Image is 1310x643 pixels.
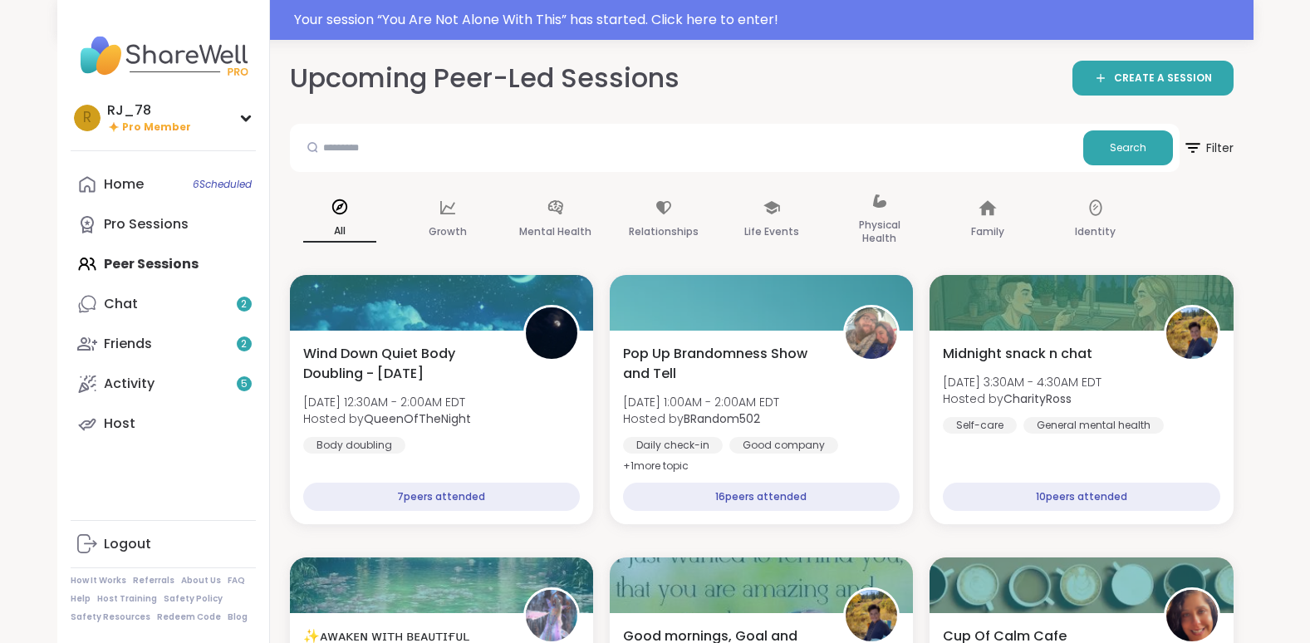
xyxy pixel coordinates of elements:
div: Your session “ You Are Not Alone With This ” has started. Click here to enter! [294,10,1244,30]
img: lyssa [526,590,577,641]
span: [DATE] 12:30AM - 2:00AM EDT [303,394,471,410]
span: Search [1110,140,1146,155]
button: Search [1083,130,1173,165]
button: Filter [1183,124,1234,172]
div: RJ_78 [107,101,191,120]
a: Help [71,593,91,605]
p: Growth [429,222,467,242]
img: CharityRoss [846,590,897,641]
a: Host [71,404,256,444]
div: Home [104,175,144,194]
a: Redeem Code [157,611,221,623]
span: Filter [1183,128,1234,168]
h2: Upcoming Peer-Led Sessions [290,60,680,97]
div: Logout [104,535,151,553]
span: 6 Scheduled [193,178,252,191]
a: Pro Sessions [71,204,256,244]
img: QueenOfTheNight [526,307,577,359]
span: [DATE] 3:30AM - 4:30AM EDT [943,374,1101,390]
span: Pro Member [122,120,191,135]
p: Identity [1075,222,1116,242]
div: Self-care [943,417,1017,434]
div: 16 peers attended [623,483,900,511]
a: Home6Scheduled [71,164,256,204]
span: Pop Up Brandomness Show and Tell [623,344,825,384]
b: CharityRoss [1003,390,1072,407]
a: Safety Policy [164,593,223,605]
img: Allie_P [1166,590,1218,641]
a: Friends2 [71,324,256,364]
a: Host Training [97,593,157,605]
a: CREATE A SESSION [1072,61,1234,96]
a: Blog [228,611,248,623]
a: How It Works [71,575,126,587]
span: R [83,107,91,129]
a: About Us [181,575,221,587]
div: Chat [104,295,138,313]
a: Chat2 [71,284,256,324]
b: QueenOfTheNight [364,410,471,427]
div: 7 peers attended [303,483,580,511]
a: Referrals [133,575,174,587]
img: CharityRoss [1166,307,1218,359]
span: 2 [241,297,247,312]
p: Life Events [744,222,799,242]
p: Mental Health [519,222,591,242]
p: All [303,221,376,243]
div: Activity [104,375,155,393]
a: Logout [71,524,256,564]
img: ShareWell Nav Logo [71,27,256,85]
span: Hosted by [943,390,1101,407]
span: Hosted by [623,410,779,427]
img: BRandom502 [846,307,897,359]
b: BRandom502 [684,410,760,427]
div: 10 peers attended [943,483,1219,511]
span: Midnight snack n chat [943,344,1092,364]
div: Friends [104,335,152,353]
a: Activity5 [71,364,256,404]
div: Daily check-in [623,437,723,454]
span: CREATE A SESSION [1114,71,1212,86]
span: 5 [241,377,248,391]
span: 2 [241,337,247,351]
div: Pro Sessions [104,215,189,233]
p: Physical Health [843,215,916,248]
span: [DATE] 1:00AM - 2:00AM EDT [623,394,779,410]
a: FAQ [228,575,245,587]
a: Safety Resources [71,611,150,623]
p: Relationships [629,222,699,242]
div: Body doubling [303,437,405,454]
span: Wind Down Quiet Body Doubling - [DATE] [303,344,505,384]
div: Host [104,415,135,433]
span: Hosted by [303,410,471,427]
div: General mental health [1023,417,1164,434]
p: Family [971,222,1004,242]
div: Good company [729,437,838,454]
